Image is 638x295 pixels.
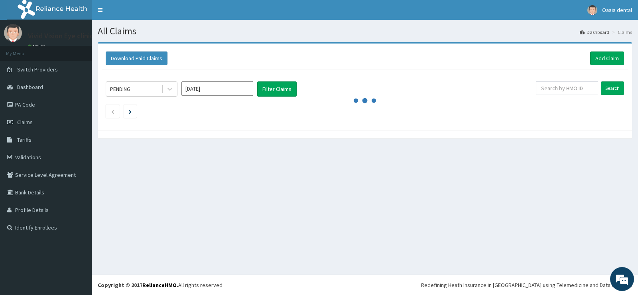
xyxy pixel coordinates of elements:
[4,24,22,42] img: User Image
[28,32,93,40] p: Vivid Vision Eye clinic
[536,81,599,95] input: Search by HMO ID
[17,136,32,143] span: Tariffs
[421,281,632,289] div: Redefining Heath Insurance in [GEOGRAPHIC_DATA] using Telemedicine and Data Science!
[17,119,33,126] span: Claims
[602,6,632,14] span: Oasis dental
[181,81,253,96] input: Select Month and Year
[587,5,597,15] img: User Image
[580,29,609,36] a: Dashboard
[92,275,638,295] footer: All rights reserved.
[601,81,624,95] input: Search
[106,51,167,65] button: Download Paid Claims
[17,66,58,73] span: Switch Providers
[610,29,632,36] li: Claims
[28,44,47,49] a: Online
[98,281,178,289] strong: Copyright © 2017 .
[257,81,297,97] button: Filter Claims
[129,108,132,115] a: Next page
[353,89,377,113] svg: audio-loading
[111,108,114,115] a: Previous page
[110,85,130,93] div: PENDING
[590,51,624,65] a: Add Claim
[98,26,632,36] h1: All Claims
[17,83,43,91] span: Dashboard
[142,281,177,289] a: RelianceHMO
